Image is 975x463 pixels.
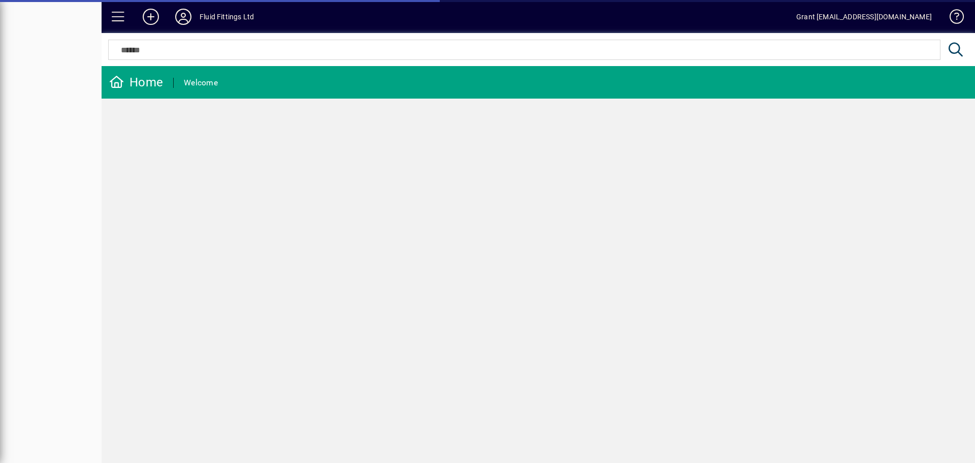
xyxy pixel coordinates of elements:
button: Profile [167,8,200,26]
div: Grant [EMAIL_ADDRESS][DOMAIN_NAME] [796,9,932,25]
div: Fluid Fittings Ltd [200,9,254,25]
div: Home [109,74,163,90]
a: Knowledge Base [942,2,962,35]
button: Add [135,8,167,26]
div: Welcome [184,75,218,91]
